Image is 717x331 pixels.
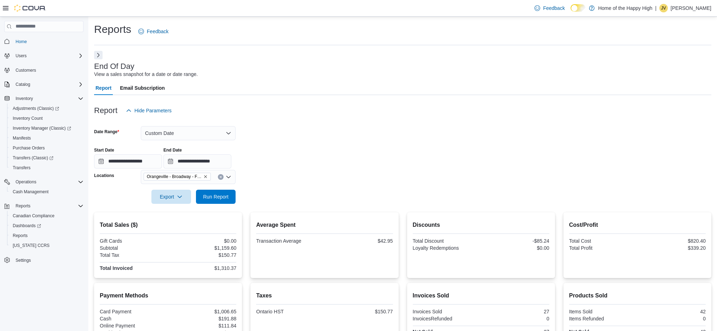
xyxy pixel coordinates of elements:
[7,104,86,113] a: Adjustments (Classic)
[13,94,83,103] span: Inventory
[13,165,30,171] span: Transfers
[10,144,83,152] span: Purchase Orders
[14,5,46,12] img: Cova
[598,4,652,12] p: Home of the Happy High
[13,243,50,248] span: [US_STATE] CCRS
[100,316,167,321] div: Cash
[543,5,565,12] span: Feedback
[482,238,549,244] div: -$85.24
[7,241,86,250] button: [US_STATE] CCRS
[1,65,86,75] button: Customers
[1,51,86,61] button: Users
[16,53,27,59] span: Users
[256,238,323,244] div: Transaction Average
[482,316,549,321] div: 0
[7,231,86,241] button: Reports
[10,188,51,196] a: Cash Management
[10,221,83,230] span: Dashboards
[413,245,480,251] div: Loyalty Redemptions
[13,189,48,195] span: Cash Management
[569,291,706,300] h2: Products Sold
[7,211,86,221] button: Canadian Compliance
[13,52,29,60] button: Users
[1,94,86,104] button: Inventory
[413,309,480,314] div: Invoices Sold
[169,323,236,329] div: $111.84
[169,252,236,258] div: $150.77
[13,94,36,103] button: Inventory
[100,323,167,329] div: Online Payment
[659,4,668,12] div: Jennifer Verney
[123,104,174,118] button: Hide Parameters
[10,134,83,142] span: Manifests
[256,309,323,314] div: Ontario HST
[326,238,393,244] div: $42.95
[13,233,28,238] span: Reports
[7,123,86,133] a: Inventory Manager (Classic)
[661,4,666,12] span: JV
[7,153,86,163] a: Transfers (Classic)
[7,187,86,197] button: Cash Management
[135,24,171,39] a: Feedback
[10,114,46,123] a: Inventory Count
[256,291,393,300] h2: Taxes
[169,309,236,314] div: $1,006.65
[10,164,33,172] a: Transfers
[10,104,83,113] span: Adjustments (Classic)
[16,179,36,185] span: Operations
[10,104,62,113] a: Adjustments (Classic)
[639,309,706,314] div: 42
[94,22,131,36] h1: Reports
[13,178,83,186] span: Operations
[13,80,83,89] span: Catalog
[10,212,83,220] span: Canadian Compliance
[13,80,33,89] button: Catalog
[7,163,86,173] button: Transfers
[639,238,706,244] div: $820.40
[16,258,31,263] span: Settings
[163,154,231,169] input: Press the down key to open a popover containing a calendar.
[13,256,34,265] a: Settings
[94,62,134,71] h3: End Of Day
[569,309,636,314] div: Items Sold
[141,126,236,140] button: Custom Date
[120,81,165,95] span: Email Subscription
[671,4,711,12] p: [PERSON_NAME]
[13,135,31,141] span: Manifests
[94,71,198,78] div: View a sales snapshot for a date or date range.
[13,145,45,151] span: Purchase Orders
[13,116,43,121] span: Inventory Count
[151,190,191,204] button: Export
[10,212,57,220] a: Canadian Compliance
[13,52,83,60] span: Users
[144,173,211,181] span: Orangeville - Broadway - Fire & Flower
[10,188,83,196] span: Cash Management
[10,231,83,240] span: Reports
[94,106,117,115] h3: Report
[10,154,56,162] a: Transfers (Classic)
[13,255,83,264] span: Settings
[326,309,393,314] div: $150.77
[134,107,172,114] span: Hide Parameters
[413,238,480,244] div: Total Discount
[413,316,480,321] div: InvoicesRefunded
[13,213,54,219] span: Canadian Compliance
[4,34,83,284] nav: Complex example
[10,134,34,142] a: Manifests
[10,231,30,240] a: Reports
[94,173,114,178] label: Locations
[639,316,706,321] div: 0
[7,113,86,123] button: Inventory Count
[96,81,111,95] span: Report
[13,223,41,229] span: Dashboards
[1,177,86,187] button: Operations
[10,124,74,132] a: Inventory Manager (Classic)
[169,316,236,321] div: $191.88
[94,147,114,153] label: Start Date
[100,265,133,271] strong: Total Invoiced
[94,51,103,59] button: Next
[413,291,549,300] h2: Invoices Sold
[13,202,33,210] button: Reports
[16,82,30,87] span: Catalog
